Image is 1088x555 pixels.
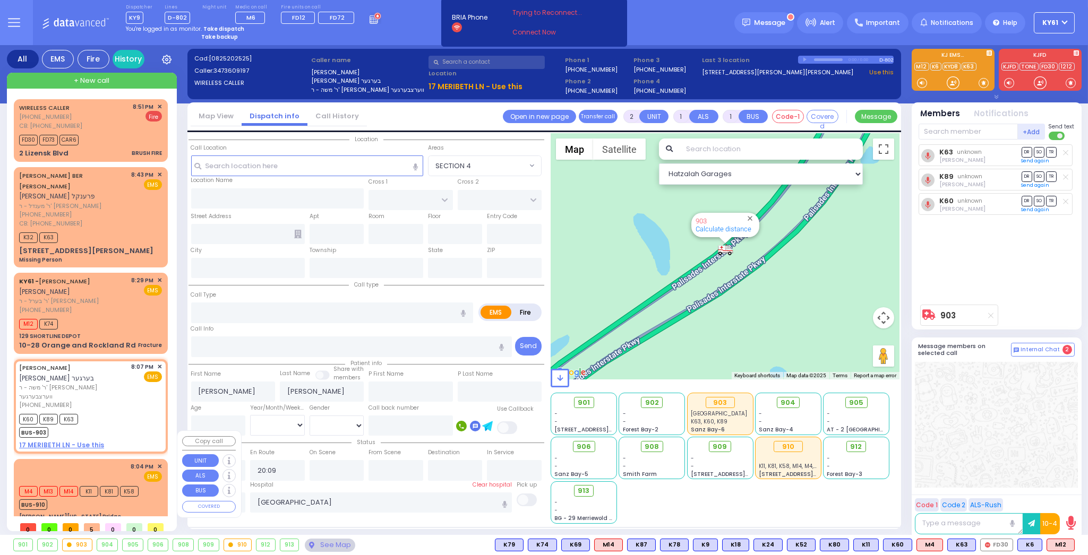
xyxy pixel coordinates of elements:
label: On Scene [310,448,336,457]
span: + New call [74,75,109,86]
button: ALS [689,110,718,123]
span: Trying to Reconnect... [512,8,596,18]
label: City [191,246,202,255]
div: Fire [78,50,109,68]
a: K6 [930,63,941,71]
label: [PHONE_NUMBER] [566,86,618,94]
span: Important [866,18,900,28]
span: 908 [645,441,659,452]
label: Entry Code [487,212,517,221]
a: Send again [1022,182,1050,188]
button: Covered [807,110,838,123]
img: Google [553,366,588,379]
span: - [691,454,694,462]
u: 17 MERIBETH LN - Use this [429,81,522,92]
a: K89 [939,172,954,180]
label: Room [369,212,384,221]
a: M12 [914,63,929,71]
button: Show street map [556,138,593,160]
span: K32 [19,232,38,243]
span: [PERSON_NAME] [19,287,70,296]
span: SECTION 4 [428,155,542,176]
span: DR [1022,147,1032,157]
button: BUS [182,484,219,497]
button: KY61 [1034,12,1075,33]
span: SO [1034,171,1044,181]
div: ALS [1047,539,1075,551]
span: Phone 3 [633,56,698,65]
span: M12 [19,319,38,329]
button: Send [515,337,542,355]
span: Internal Chat [1021,346,1060,353]
a: KJFD [1001,63,1018,71]
span: Smith Farm [623,470,657,478]
a: Send again [1022,158,1050,164]
label: Fire units on call [281,4,358,11]
label: Clear hospital [473,481,512,489]
label: State [428,246,443,255]
span: - [555,454,558,462]
span: Other building occupants [294,230,302,238]
a: Calculate distance [696,225,751,233]
button: Copy call [182,436,236,446]
label: KJFD [999,53,1082,60]
span: unknown [957,148,982,156]
button: Code-1 [772,110,804,123]
span: 8:29 PM [132,276,154,284]
label: From Scene [369,448,401,457]
span: 0 [126,523,142,531]
button: Drag Pegman onto the map to open Street View [873,345,894,367]
span: - [827,410,830,418]
div: BLS [1017,539,1042,551]
label: [PHONE_NUMBER] [633,65,686,73]
div: BLS [693,539,718,551]
span: KY61 [1042,18,1058,28]
span: FD12 [292,13,305,22]
span: - [827,462,830,470]
span: DR [1022,196,1032,206]
span: 905 [849,397,863,408]
img: comment-alt.png [1014,348,1019,353]
span: - [827,418,830,426]
strong: Take backup [201,33,238,41]
label: Last Name [280,369,310,378]
span: Call type [349,281,384,289]
div: BLS [883,539,912,551]
span: EMS [144,371,162,382]
a: FD30 [1040,63,1058,71]
div: ALS [916,539,943,551]
label: P First Name [369,370,404,378]
div: BLS [787,539,816,551]
a: K63 [962,63,976,71]
span: K63 [39,232,58,243]
label: Age [191,404,202,412]
span: ✕ [157,102,162,111]
span: Alert [820,18,835,28]
label: [PHONE_NUMBER] [566,65,618,73]
span: AT - 2 [GEOGRAPHIC_DATA] [827,426,906,433]
span: Send text [1049,123,1075,131]
label: Turn off text [1049,131,1066,141]
a: 903 [696,217,707,225]
span: 0 [63,523,79,531]
input: Search location [679,138,863,160]
div: EMS [42,50,74,68]
label: In Service [487,448,514,457]
span: Message [754,18,786,28]
button: UNIT [182,454,219,467]
div: 906 [148,539,168,551]
label: Location [429,69,562,78]
span: Sanz Bay-5 [555,470,589,478]
span: SO [1034,147,1044,157]
a: [PERSON_NAME] [19,277,90,285]
div: 10-28 Orange and Rockland Rd [19,340,136,351]
span: [STREET_ADDRESS][PERSON_NAME] [555,426,655,433]
span: K63, K60, K89 [691,418,727,426]
span: BUS-903 [19,427,48,438]
label: EMS [481,306,511,319]
a: Use this [869,68,894,77]
input: Search hospital [250,492,512,513]
label: Location Name [191,176,233,185]
span: D-802 [165,12,190,24]
button: Show satellite imagery [593,138,646,160]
